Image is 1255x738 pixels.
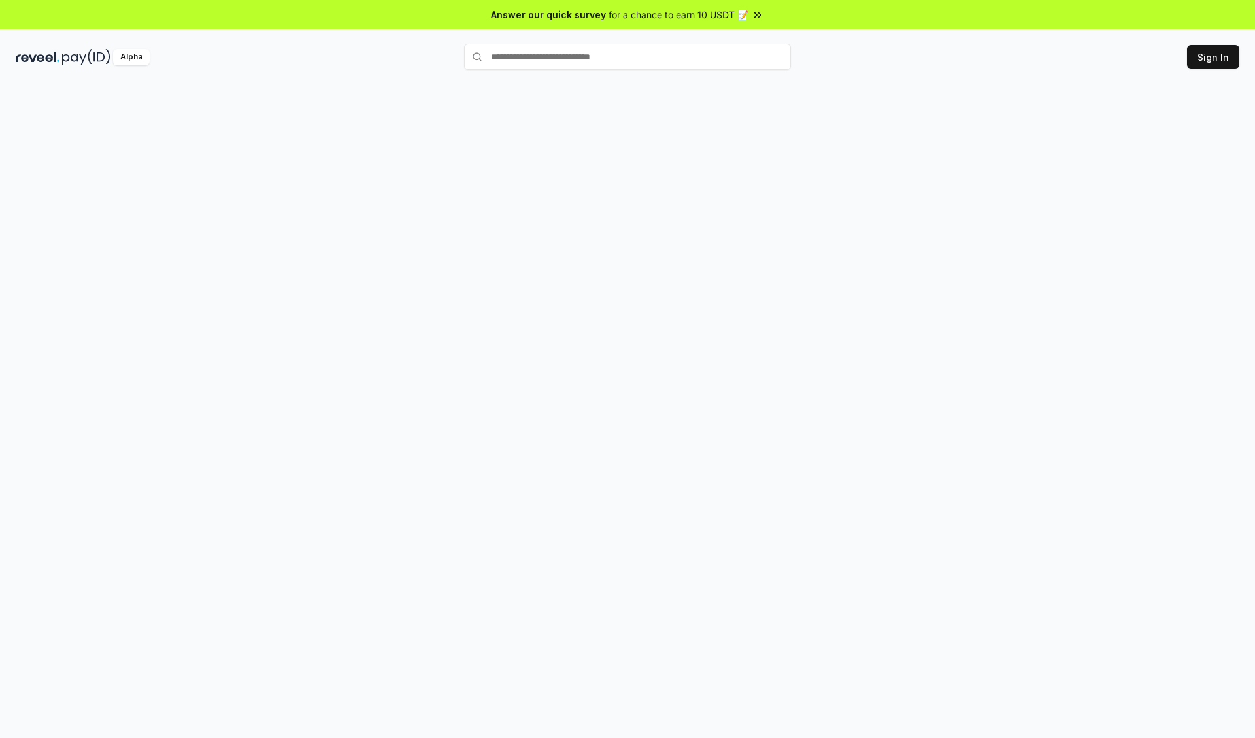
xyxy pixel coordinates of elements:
span: Answer our quick survey [491,8,606,22]
button: Sign In [1187,45,1239,69]
img: reveel_dark [16,49,59,65]
span: for a chance to earn 10 USDT 📝 [609,8,748,22]
img: pay_id [62,49,110,65]
div: Alpha [113,49,150,65]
